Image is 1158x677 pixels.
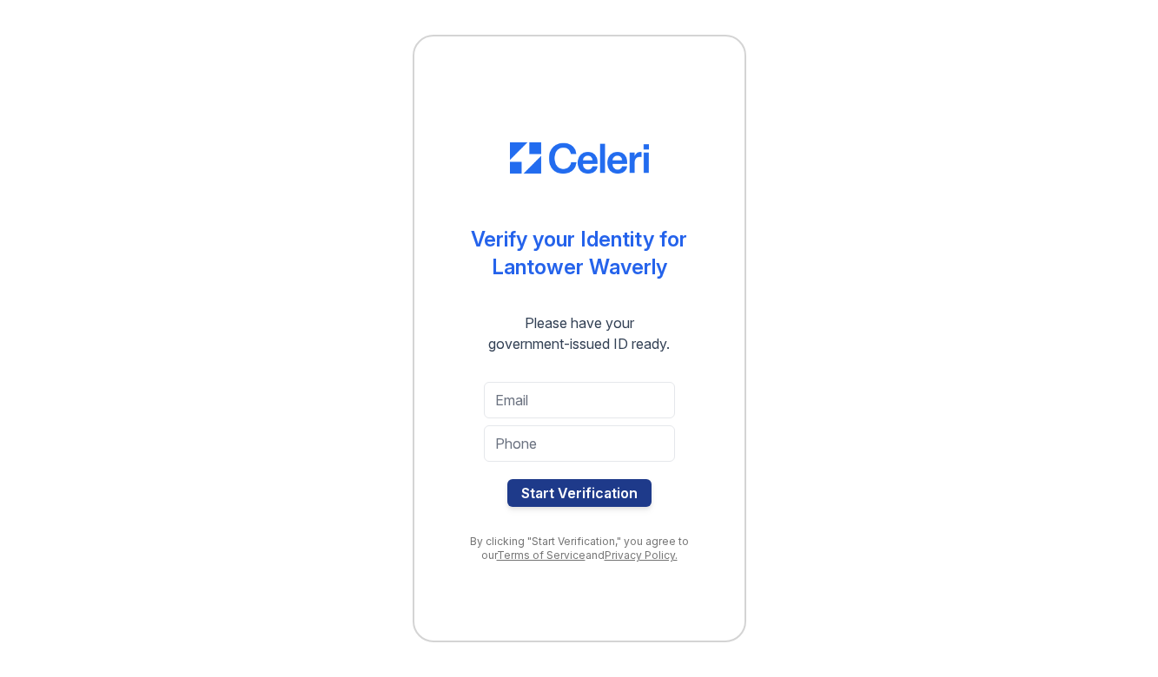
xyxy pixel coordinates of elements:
div: Verify your Identity for Lantower Waverly [471,226,687,281]
a: Terms of Service [497,549,586,562]
a: Privacy Policy. [605,549,678,562]
input: Phone [484,425,675,462]
button: Start Verification [507,479,652,507]
div: Please have your government-issued ID ready. [457,312,701,354]
input: Email [484,382,675,418]
img: CE_Logo_Blue-a8612792a0a2168367f1c8372b55b34899dd931a85d93a1a3d3e32e68fde9ad4.png [510,142,649,174]
div: By clicking "Start Verification," you agree to our and [449,535,710,562]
